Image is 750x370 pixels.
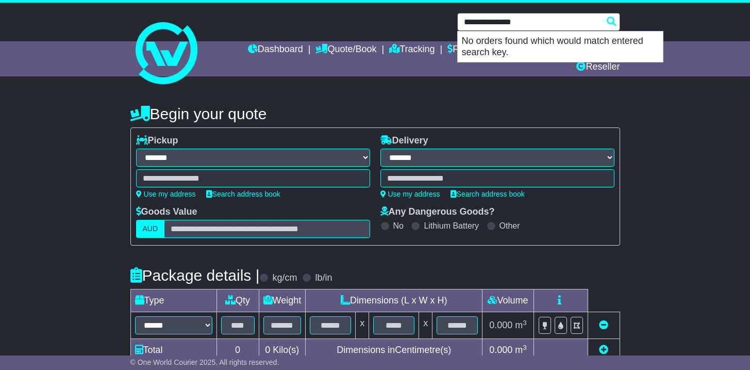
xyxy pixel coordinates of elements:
label: Lithium Battery [424,221,479,231]
span: 0 [265,345,270,355]
label: lb/in [315,272,332,284]
td: Weight [259,289,306,312]
td: Qty [216,289,259,312]
label: No [393,221,404,231]
a: Reseller [576,59,620,76]
label: Any Dangerous Goods? [380,206,495,218]
a: Quote/Book [315,41,376,59]
a: Use my address [380,190,440,198]
span: m [515,345,527,355]
span: m [515,320,527,330]
a: Remove this item [599,320,608,330]
td: x [419,312,432,339]
p: No orders found which would match entered search key. [458,31,663,62]
label: Delivery [380,135,428,147]
td: Kilo(s) [259,339,306,362]
td: 0 [216,339,259,362]
td: Dimensions in Centimetre(s) [306,339,482,362]
label: Other [499,221,520,231]
td: Type [130,289,216,312]
span: 0.000 [489,345,512,355]
span: 0.000 [489,320,512,330]
sup: 3 [523,344,527,351]
td: x [356,312,369,339]
label: Goods Value [136,206,197,218]
h4: Package details | [130,267,260,284]
a: Add new item [599,345,608,355]
label: kg/cm [272,272,297,284]
sup: 3 [523,319,527,327]
a: Search address book [451,190,525,198]
h4: Begin your quote [130,105,620,122]
label: AUD [136,220,165,238]
a: Dashboard [248,41,303,59]
a: Search address book [206,190,280,198]
td: Total [130,339,216,362]
a: Use my address [136,190,196,198]
a: Tracking [389,41,435,59]
span: © One World Courier 2025. All rights reserved. [130,358,279,366]
td: Dimensions (L x W x H) [306,289,482,312]
a: Financials [447,41,494,59]
label: Pickup [136,135,178,147]
td: Volume [482,289,534,312]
